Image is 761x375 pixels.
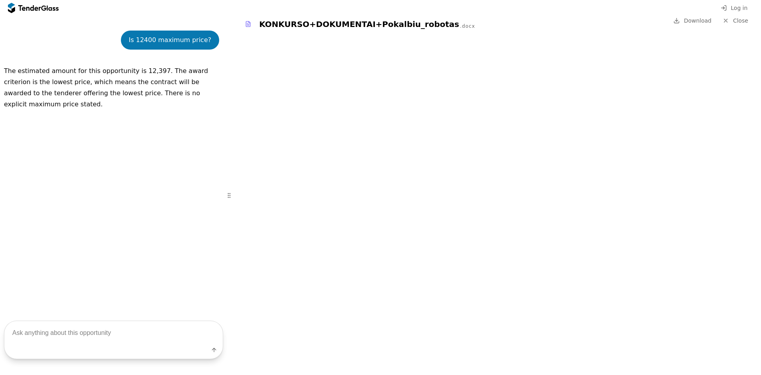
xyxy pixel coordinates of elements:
[129,35,211,46] div: Is 12400 maximum price?
[718,16,753,26] a: Close
[4,65,223,110] p: The estimated amount for this opportunity is 12,397. The award criterion is the lowest price, whi...
[259,19,459,30] div: KONKURSO+DOKUMENTAI+Pokalbiu_robotas
[684,17,711,24] span: Download
[731,5,748,11] span: Log in
[671,16,714,26] a: Download
[718,3,750,13] button: Log in
[460,23,475,30] div: .docx
[733,17,748,24] span: Close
